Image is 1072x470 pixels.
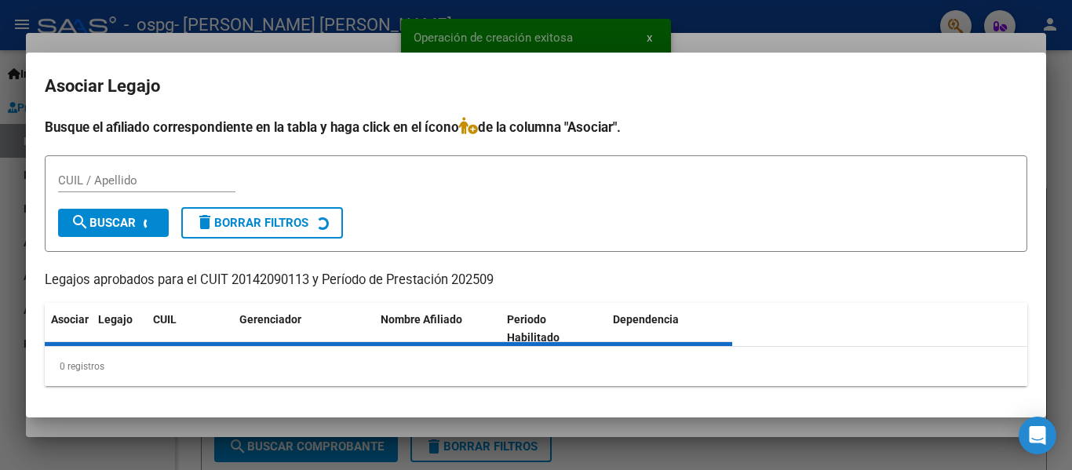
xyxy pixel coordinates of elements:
datatable-header-cell: Nombre Afiliado [374,303,501,355]
button: Buscar [58,209,169,237]
span: Asociar [51,313,89,326]
datatable-header-cell: Periodo Habilitado [501,303,607,355]
span: Buscar [71,216,136,230]
datatable-header-cell: CUIL [147,303,233,355]
h2: Asociar Legajo [45,71,1027,101]
button: Borrar Filtros [181,207,343,239]
h4: Busque el afiliado correspondiente en la tabla y haga click en el ícono de la columna "Asociar". [45,117,1027,137]
div: Open Intercom Messenger [1019,417,1056,454]
datatable-header-cell: Gerenciador [233,303,374,355]
span: Borrar Filtros [195,216,308,230]
mat-icon: delete [195,213,214,231]
span: Nombre Afiliado [381,313,462,326]
span: Periodo Habilitado [507,313,560,344]
div: 0 registros [45,347,1027,386]
p: Legajos aprobados para el CUIT 20142090113 y Período de Prestación 202509 [45,271,1027,290]
span: Gerenciador [239,313,301,326]
mat-icon: search [71,213,89,231]
datatable-header-cell: Legajo [92,303,147,355]
span: Dependencia [613,313,679,326]
datatable-header-cell: Asociar [45,303,92,355]
span: Legajo [98,313,133,326]
datatable-header-cell: Dependencia [607,303,733,355]
span: CUIL [153,313,177,326]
